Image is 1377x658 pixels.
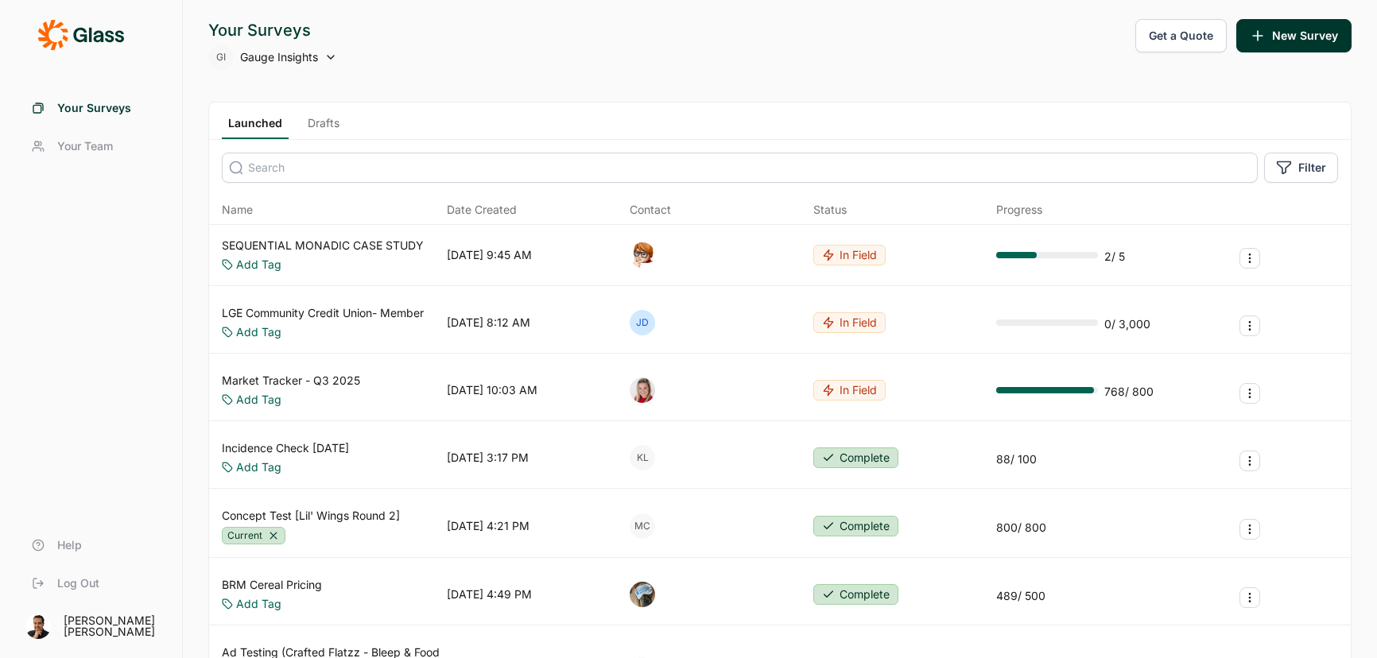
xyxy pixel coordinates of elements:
div: [DATE] 8:12 AM [447,315,530,331]
div: Your Surveys [208,19,337,41]
div: [DATE] 9:45 AM [447,247,532,263]
button: Get a Quote [1135,19,1227,52]
button: In Field [813,245,886,265]
button: Survey Actions [1239,451,1260,471]
div: MC [630,513,655,539]
span: Log Out [57,575,99,591]
img: ocn8z7iqvmiiaveqkfqd.png [630,582,655,607]
button: Survey Actions [1239,315,1260,336]
span: Your Team [57,138,113,154]
a: BRM Cereal Pricing [222,577,322,593]
img: xuxf4ugoqyvqjdx4ebsr.png [630,377,655,403]
a: Add Tag [236,392,281,408]
a: SEQUENTIAL MONADIC CASE STUDY [222,238,424,254]
a: Add Tag [236,459,281,475]
div: Status [813,202,847,218]
div: [DATE] 10:03 AM [447,382,537,398]
button: Complete [813,584,898,605]
button: Complete [813,516,898,536]
a: Launched [222,115,289,139]
span: Help [57,537,82,553]
div: Contact [630,202,671,218]
button: Survey Actions [1239,383,1260,404]
div: 88 / 100 [996,451,1037,467]
button: Complete [813,447,898,468]
button: New Survey [1236,19,1352,52]
button: Filter [1264,153,1338,183]
div: GI [208,45,234,70]
a: Add Tag [236,257,281,273]
input: Search [222,153,1258,183]
div: 2 / 5 [1104,249,1125,265]
div: Progress [996,202,1042,218]
div: 489 / 500 [996,588,1045,604]
span: Date Created [447,202,517,218]
button: Survey Actions [1239,248,1260,269]
div: [DATE] 4:21 PM [447,518,529,534]
button: Survey Actions [1239,587,1260,608]
a: Incidence Check [DATE] [222,440,349,456]
img: o7kyh2p2njg4amft5nuk.png [630,242,655,268]
span: Name [222,202,253,218]
img: amg06m4ozjtcyqqhuw5b.png [25,613,51,639]
a: Add Tag [236,324,281,340]
a: Drafts [301,115,346,139]
a: LGE Community Credit Union- Member [222,305,424,321]
div: 0 / 3,000 [1104,316,1150,332]
div: [PERSON_NAME] [PERSON_NAME] [64,615,163,637]
div: [DATE] 3:17 PM [447,450,529,466]
a: Add Tag [236,596,281,612]
a: Concept Test [Lil' Wings Round 2] [222,508,400,524]
div: [DATE] 4:49 PM [447,586,532,602]
button: In Field [813,312,886,333]
span: Your Surveys [57,100,131,116]
span: Gauge Insights [240,49,318,65]
div: 768 / 800 [1104,384,1154,400]
div: 800 / 800 [996,520,1046,536]
button: Survey Actions [1239,519,1260,540]
div: JD [630,310,655,335]
span: Filter [1298,160,1326,176]
button: In Field [813,380,886,401]
div: Current [222,527,285,544]
div: KL [630,445,655,470]
a: Market Tracker - Q3 2025 [222,373,360,389]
